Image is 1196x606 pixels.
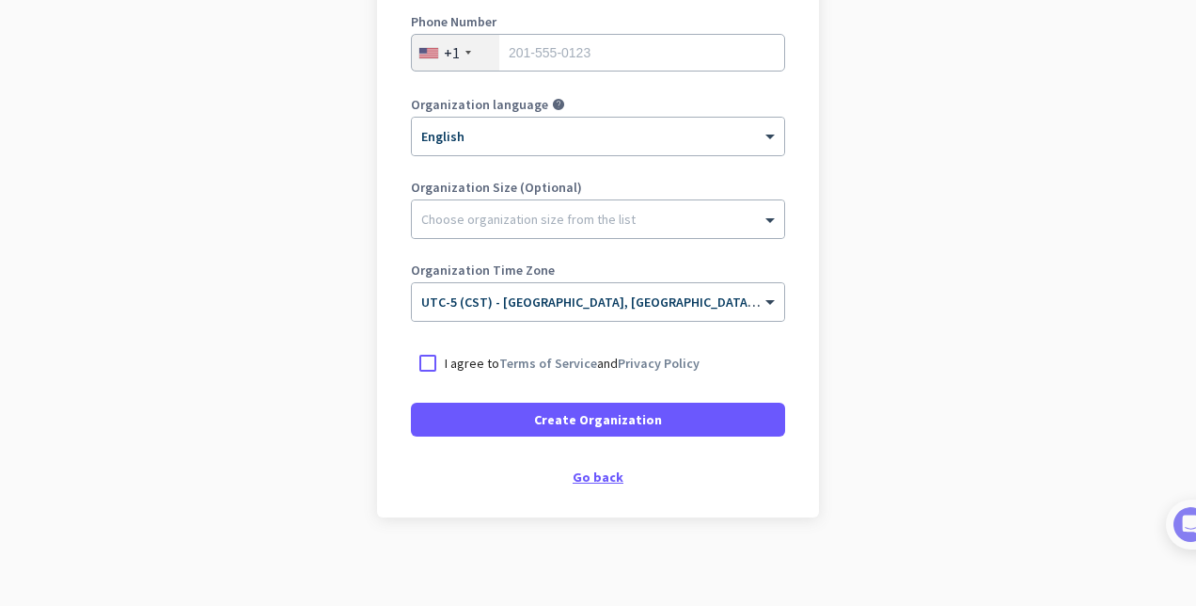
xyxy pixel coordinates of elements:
[552,98,565,111] i: help
[445,354,700,373] p: I agree to and
[534,410,662,429] span: Create Organization
[411,98,548,111] label: Organization language
[411,34,785,72] input: 201-555-0123
[411,263,785,277] label: Organization Time Zone
[411,181,785,194] label: Organization Size (Optional)
[411,470,785,484] div: Go back
[411,403,785,437] button: Create Organization
[618,355,700,372] a: Privacy Policy
[411,15,785,28] label: Phone Number
[499,355,597,372] a: Terms of Service
[444,43,460,62] div: +1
